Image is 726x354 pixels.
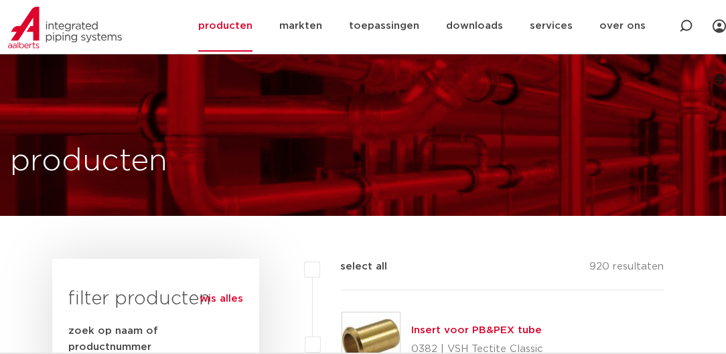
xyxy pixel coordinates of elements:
[10,140,167,183] h1: producten
[411,325,542,335] a: Insert voor PB&PEX tube
[68,286,243,312] h3: filter producten
[320,259,387,275] label: select all
[200,291,243,307] a: wis alles
[589,259,664,280] p: 920 resultaten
